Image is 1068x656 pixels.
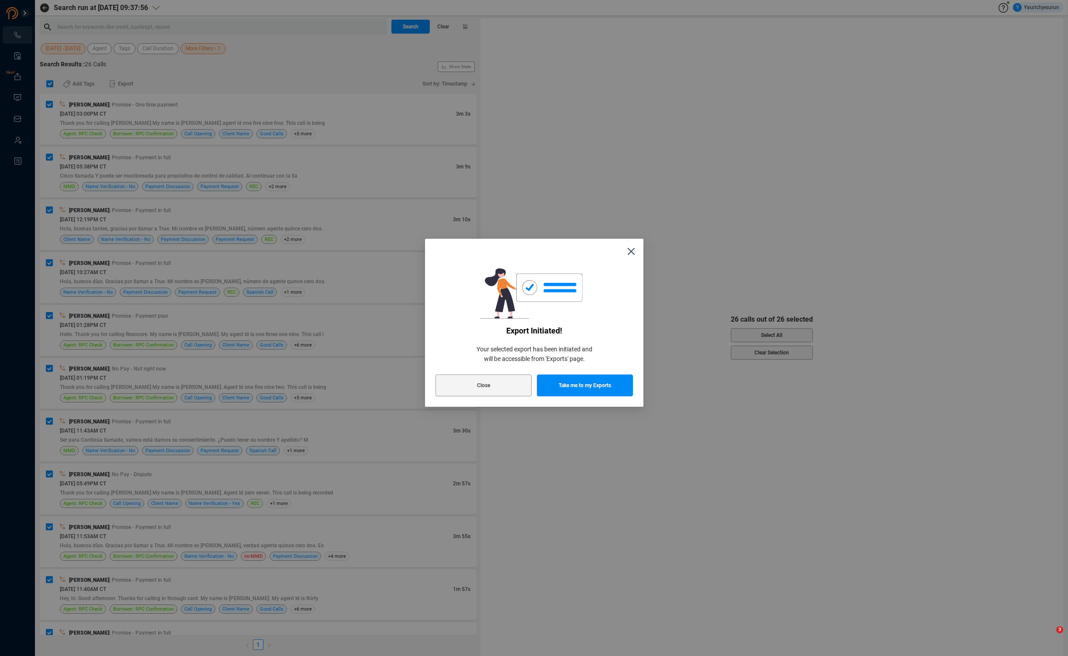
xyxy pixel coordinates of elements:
span: Take me to my Exports [559,374,611,396]
button: Close [619,239,643,263]
iframe: Intercom live chat [1038,626,1059,647]
span: will be accessible from 'Exports' page. [435,354,633,364]
span: Close [477,374,490,396]
button: Take me to my Exports [537,374,633,396]
span: 3 [1056,626,1063,633]
span: Your selected export has been initiated and [435,344,633,354]
span: Export initiated! [435,326,633,336]
button: Close [435,374,532,396]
